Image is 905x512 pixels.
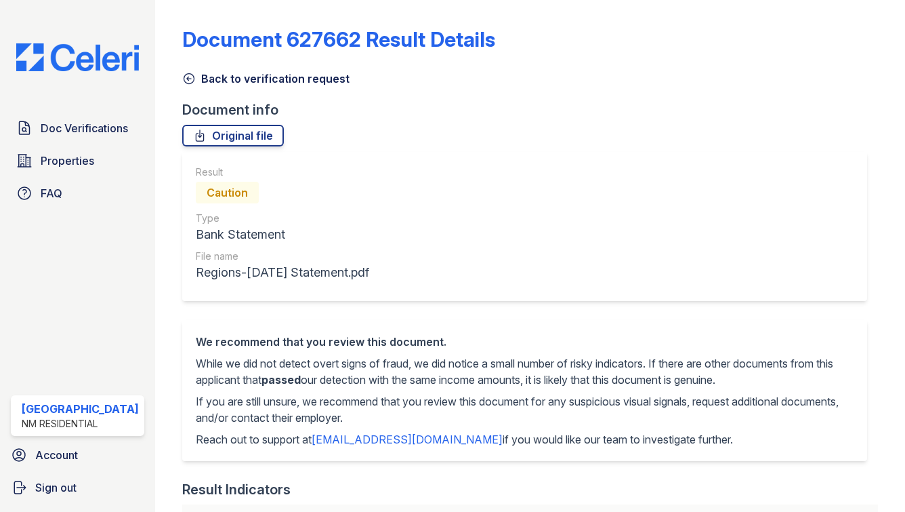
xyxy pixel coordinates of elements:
span: FAQ [41,185,62,201]
div: We recommend that you review this document. [196,334,854,350]
div: File name [196,250,369,263]
div: Document info [182,100,878,119]
span: Sign out [35,479,77,496]
div: Type [196,212,369,225]
a: Doc Verifications [11,115,144,142]
a: FAQ [11,180,144,207]
div: NM Residential [22,417,139,431]
p: Reach out to support at if you would like our team to investigate further. [196,431,854,448]
span: passed [261,373,301,387]
a: Properties [11,147,144,174]
span: Doc Verifications [41,120,128,136]
p: If you are still unsure, we recommend that you review this document for any suspicious visual sig... [196,393,854,426]
div: Result [196,165,369,179]
div: Caution [196,182,259,203]
div: [GEOGRAPHIC_DATA] [22,401,139,417]
a: [EMAIL_ADDRESS][DOMAIN_NAME] [312,433,503,446]
a: Account [5,441,150,469]
iframe: chat widget [848,458,891,498]
span: Properties [41,153,94,169]
div: Result Indicators [182,480,291,499]
img: CE_Logo_Blue-a8612792a0a2168367f1c8372b55b34899dd931a85d93a1a3d3e32e68fde9ad4.png [5,43,150,71]
a: Original file [182,125,284,146]
a: Document 627662 Result Details [182,27,495,52]
div: Regions-[DATE] Statement.pdf [196,263,369,282]
span: Account [35,447,78,463]
div: Bank Statement [196,225,369,244]
a: Sign out [5,474,150,501]
p: While we did not detect overt signs of fraud, we did notice a small number of risky indicators. I... [196,355,854,388]
a: Back to verification request [182,71,350,87]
